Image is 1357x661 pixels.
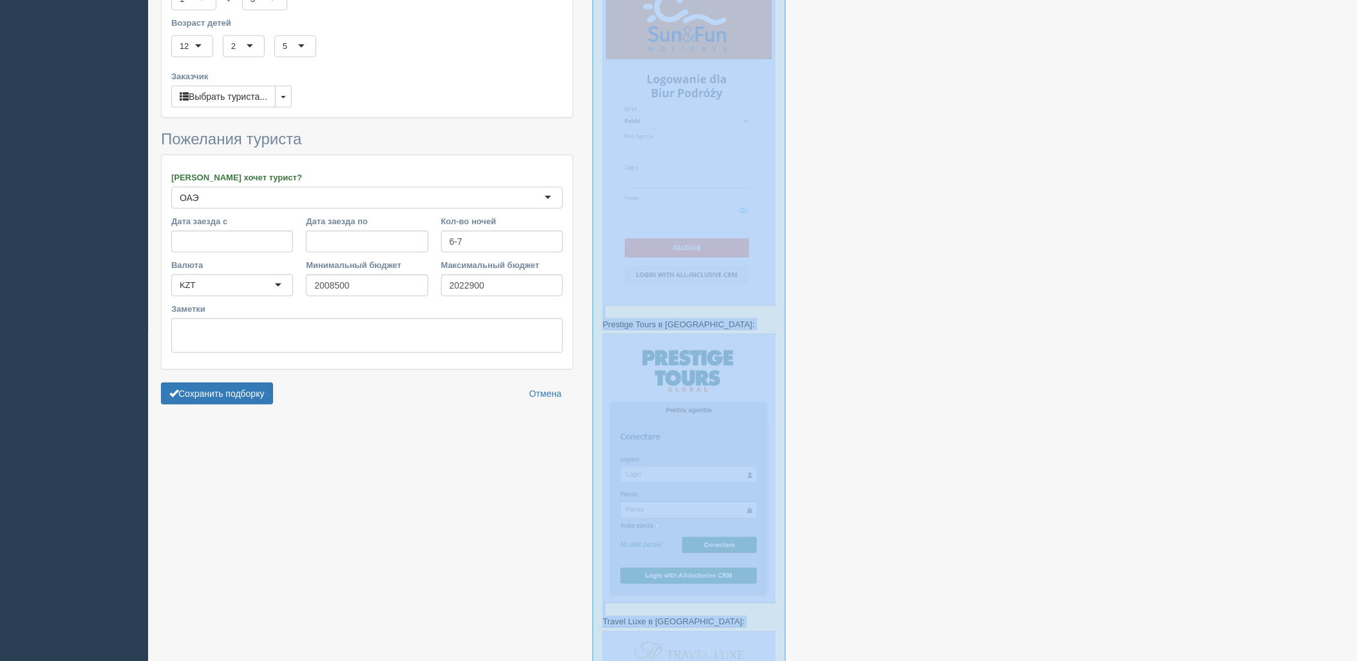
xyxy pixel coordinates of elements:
[441,231,563,253] input: 7-10 или 7,10,14
[171,70,563,82] label: Заказчик
[521,383,570,405] a: Отмена
[180,40,189,53] div: 12
[171,171,563,184] label: [PERSON_NAME] хочет турист?
[171,86,276,108] button: Выбрать туриста...
[283,40,287,53] div: 5
[603,320,752,330] a: Prestige Tours в [GEOGRAPHIC_DATA]
[603,617,743,627] a: Travel Luxe в [GEOGRAPHIC_DATA]
[306,215,428,227] label: Дата заезда по
[171,17,563,29] label: Возраст детей
[180,279,196,292] div: KZT
[603,334,775,603] img: prestige-tours-login-via-crm-for-travel-agents.png
[603,616,775,628] p: :
[441,259,563,271] label: Максимальный бюджет
[603,318,775,330] p: :
[171,303,563,315] label: Заметки
[171,259,293,271] label: Валюта
[231,40,236,53] div: 2
[161,130,301,148] span: Пожелания туриста
[306,259,428,271] label: Минимальный бюджет
[180,191,199,204] div: ОАЭ
[161,383,273,405] button: Сохранить подборку
[441,215,563,227] label: Кол-во ночей
[171,215,293,227] label: Дата заезда с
